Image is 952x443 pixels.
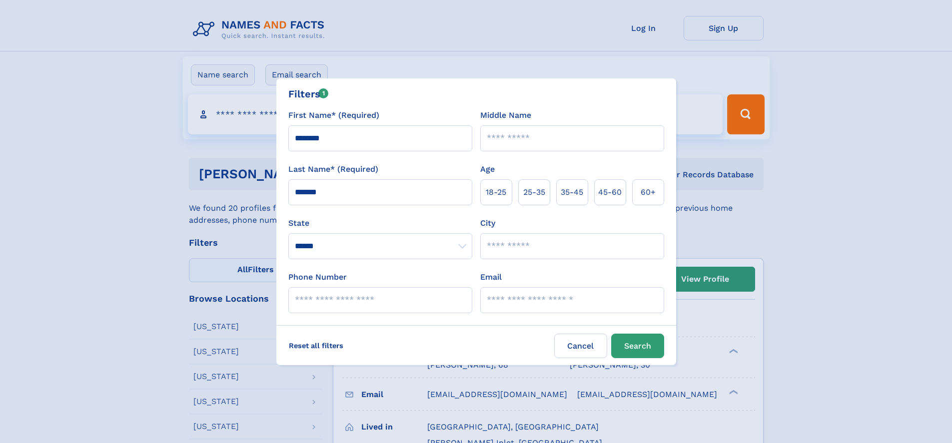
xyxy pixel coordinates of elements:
label: Age [480,163,495,175]
span: 45‑60 [598,186,622,198]
button: Search [611,334,664,358]
label: City [480,217,495,229]
label: First Name* (Required) [288,109,379,121]
span: 35‑45 [561,186,583,198]
label: Cancel [554,334,607,358]
span: 25‑35 [523,186,545,198]
div: Filters [288,86,329,101]
label: Last Name* (Required) [288,163,378,175]
label: Middle Name [480,109,531,121]
span: 18‑25 [486,186,506,198]
label: State [288,217,472,229]
label: Reset all filters [282,334,350,358]
label: Email [480,271,502,283]
label: Phone Number [288,271,347,283]
span: 60+ [641,186,656,198]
